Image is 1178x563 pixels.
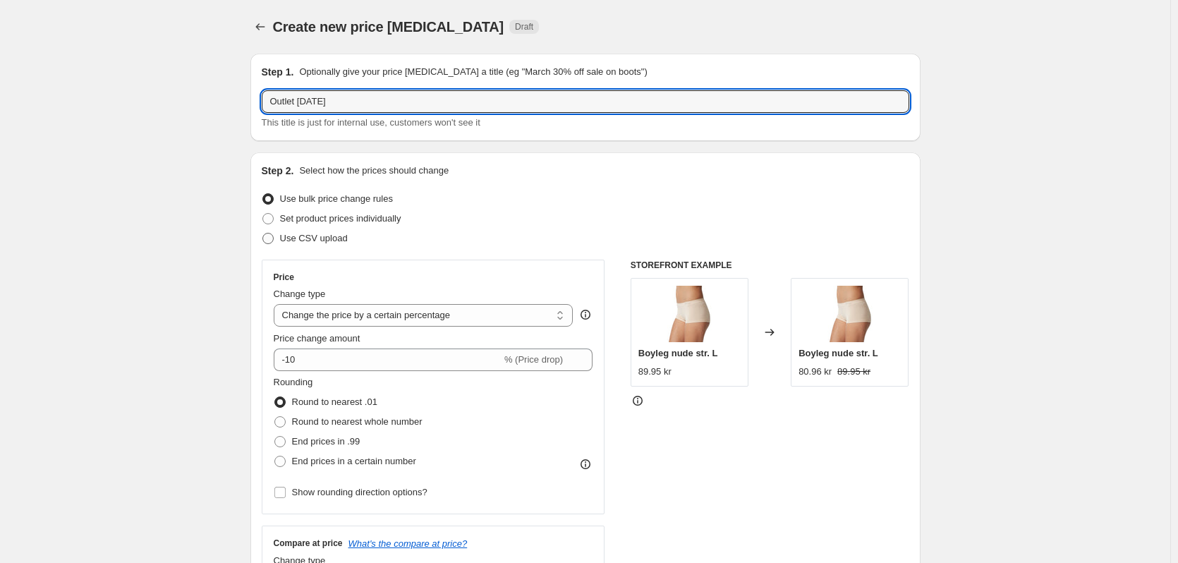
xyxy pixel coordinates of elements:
h6: STOREFRONT EXAMPLE [631,260,909,271]
img: 6f4eb824-7b16-4fa4-a8c4-27ff557a45c1_80x.jpg [661,286,717,342]
div: 89.95 kr [638,365,672,379]
span: Set product prices individually [280,213,401,224]
p: Optionally give your price [MEDICAL_DATA] a title (eg "March 30% off sale on boots") [299,65,647,79]
span: Round to nearest .01 [292,396,377,407]
span: Draft [515,21,533,32]
h2: Step 2. [262,164,294,178]
span: Show rounding direction options? [292,487,427,497]
div: 80.96 kr [799,365,832,379]
strike: 89.95 kr [837,365,870,379]
span: Use CSV upload [280,233,348,243]
img: 6f4eb824-7b16-4fa4-a8c4-27ff557a45c1_80x.jpg [822,286,878,342]
span: Boyleg nude str. L [638,348,718,358]
h3: Compare at price [274,538,343,549]
span: This title is just for internal use, customers won't see it [262,117,480,128]
button: What's the compare at price? [348,538,468,549]
div: help [578,308,593,322]
h3: Price [274,272,294,283]
p: Select how the prices should change [299,164,449,178]
input: -15 [274,349,502,371]
span: Change type [274,289,326,299]
button: Price change jobs [250,17,270,37]
span: End prices in .99 [292,436,360,447]
span: Use bulk price change rules [280,193,393,204]
span: % (Price drop) [504,354,563,365]
span: End prices in a certain number [292,456,416,466]
span: Rounding [274,377,313,387]
span: Create new price [MEDICAL_DATA] [273,19,504,35]
span: Boyleg nude str. L [799,348,878,358]
h2: Step 1. [262,65,294,79]
span: Price change amount [274,333,360,344]
input: 30% off holiday sale [262,90,909,113]
span: Round to nearest whole number [292,416,423,427]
